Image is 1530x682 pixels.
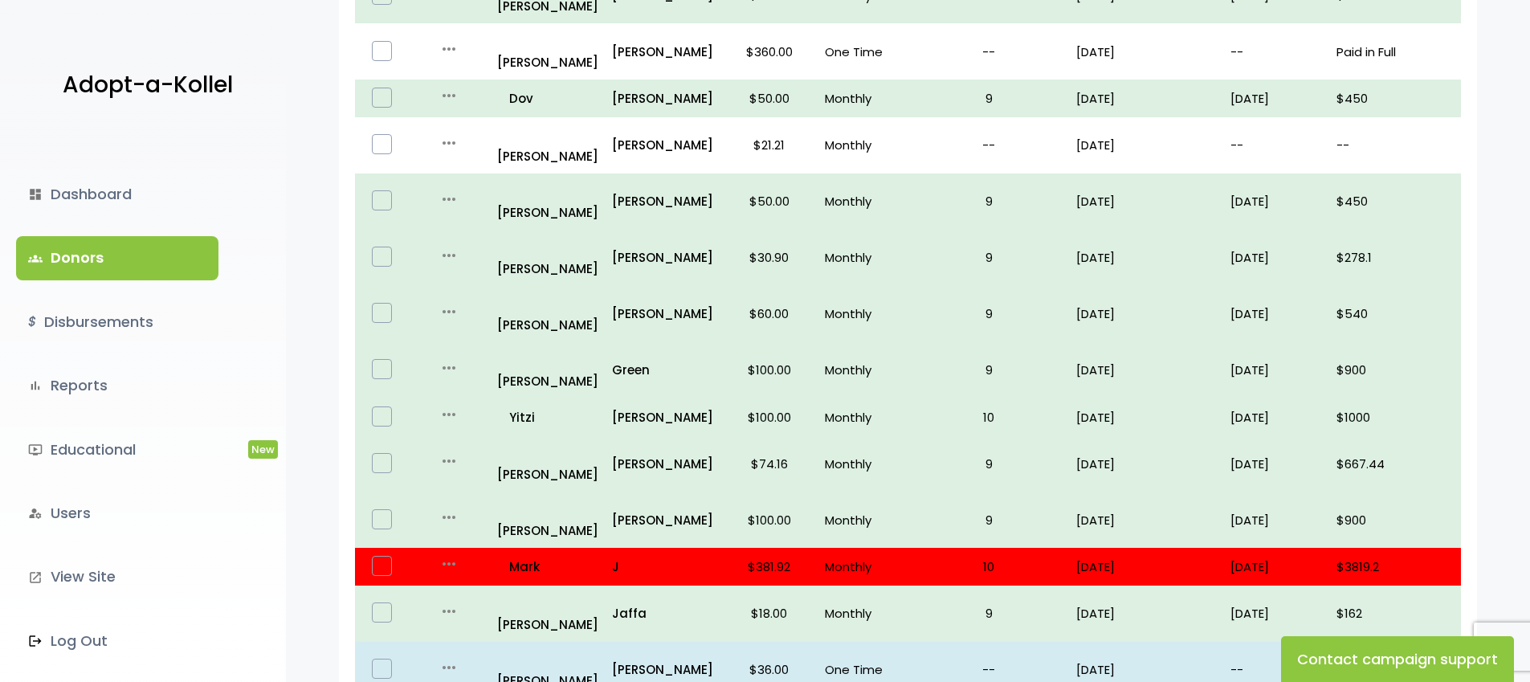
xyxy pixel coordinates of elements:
[914,509,1063,531] p: 9
[248,440,278,459] span: New
[1230,303,1324,325] p: [DATE]
[1076,406,1218,428] p: [DATE]
[1336,453,1455,475] p: $667.44
[1336,41,1455,63] p: Paid in Full
[1076,247,1218,268] p: [DATE]
[914,556,1063,578] p: 10
[16,428,218,472] a: ondemand_videoEducationalNew
[1230,602,1324,624] p: [DATE]
[727,556,812,578] p: $381.92
[1230,509,1324,531] p: [DATE]
[1336,556,1455,578] p: $3819.2
[825,406,901,428] p: Monthly
[825,134,901,156] p: Monthly
[612,41,714,63] a: [PERSON_NAME]
[1230,134,1324,156] p: --
[1230,190,1324,212] p: [DATE]
[825,88,901,109] p: Monthly
[1336,406,1455,428] p: $1000
[612,359,714,381] a: Green
[497,406,599,428] a: Yitzi
[612,134,714,156] a: [PERSON_NAME]
[612,453,714,475] a: [PERSON_NAME]
[16,173,218,216] a: dashboardDashboard
[727,602,812,624] p: $18.00
[1076,556,1218,578] p: [DATE]
[1076,359,1218,381] p: [DATE]
[914,247,1063,268] p: 9
[497,124,599,167] a: [PERSON_NAME]
[16,619,218,663] a: Log Out
[914,190,1063,212] p: 9
[1076,509,1218,531] p: [DATE]
[914,303,1063,325] p: 9
[439,39,459,59] i: more_horiz
[1076,453,1218,475] p: [DATE]
[1230,659,1324,680] p: --
[612,509,714,531] p: [PERSON_NAME]
[439,554,459,574] i: more_horiz
[497,30,599,73] p: [PERSON_NAME]
[1336,303,1455,325] p: $540
[612,556,714,578] a: J
[28,506,43,521] i: manage_accounts
[439,405,459,424] i: more_horiz
[727,41,812,63] p: $360.00
[497,442,599,485] p: [PERSON_NAME]
[16,555,218,598] a: launchView Site
[612,659,714,680] a: [PERSON_NAME]
[825,509,901,531] p: Monthly
[55,47,233,125] a: Adopt-a-Kollel
[439,133,459,153] i: more_horiz
[28,378,43,393] i: bar_chart
[439,302,459,321] i: more_horiz
[1336,88,1455,109] p: $450
[497,88,599,109] p: Dov
[825,556,901,578] p: Monthly
[497,349,599,392] a: [PERSON_NAME]
[727,359,812,381] p: $100.00
[497,556,599,578] a: Mark
[16,364,218,407] a: bar_chartReports
[727,88,812,109] p: $50.00
[727,247,812,268] p: $30.90
[612,303,714,325] a: [PERSON_NAME]
[497,498,599,541] p: [PERSON_NAME]
[439,658,459,677] i: more_horiz
[825,659,901,680] p: One Time
[497,592,599,635] a: [PERSON_NAME]
[497,236,599,280] p: [PERSON_NAME]
[439,602,459,621] i: more_horiz
[497,180,599,223] p: [PERSON_NAME]
[16,492,218,535] a: manage_accountsUsers
[612,406,714,428] a: [PERSON_NAME]
[439,451,459,471] i: more_horiz
[914,88,1063,109] p: 9
[825,247,901,268] p: Monthly
[1076,41,1218,63] p: [DATE]
[439,246,459,265] i: more_horiz
[727,134,812,156] p: $21.21
[612,190,714,212] a: [PERSON_NAME]
[612,602,714,624] a: Jaffa
[825,41,901,63] p: One Time
[1230,41,1324,63] p: --
[1230,247,1324,268] p: [DATE]
[612,247,714,268] a: [PERSON_NAME]
[439,508,459,527] i: more_horiz
[727,190,812,212] p: $50.00
[914,134,1063,156] p: --
[612,88,714,109] p: [PERSON_NAME]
